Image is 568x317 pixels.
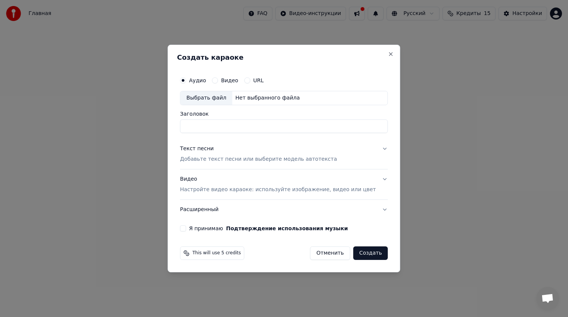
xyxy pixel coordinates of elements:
[192,250,241,256] span: This will use 5 credits
[180,111,388,116] label: Заголовок
[180,145,214,152] div: Текст песни
[310,246,350,260] button: Отменить
[180,91,232,105] div: Выбрать файл
[189,78,206,83] label: Аудио
[353,246,388,260] button: Создать
[221,78,238,83] label: Видео
[180,169,388,199] button: ВидеоНастройте видео караоке: используйте изображение, видео или цвет
[177,54,391,61] h2: Создать караоке
[232,94,303,102] div: Нет выбранного файла
[180,139,388,169] button: Текст песниДобавьте текст песни или выберите модель автотекста
[189,226,348,231] label: Я принимаю
[226,226,348,231] button: Я принимаю
[180,155,337,163] p: Добавьте текст песни или выберите модель автотекста
[180,175,376,193] div: Видео
[253,78,264,83] label: URL
[180,200,388,219] button: Расширенный
[180,186,376,193] p: Настройте видео караоке: используйте изображение, видео или цвет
